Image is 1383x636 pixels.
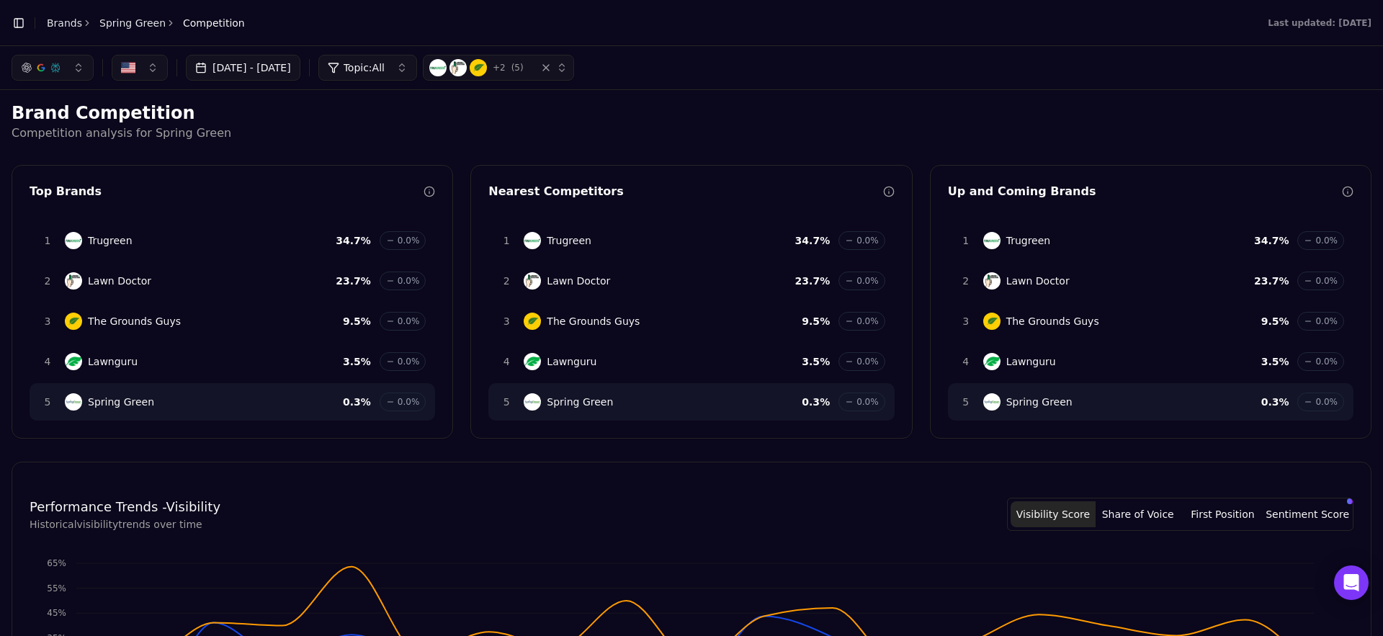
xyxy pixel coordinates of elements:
div: Nearest Competitors [488,183,882,200]
span: ( 5 ) [511,62,524,73]
span: Competition [183,16,245,30]
span: 2 [498,274,515,288]
span: 1 [957,233,975,248]
span: 3 [39,314,56,328]
span: Lawn Doctor [1006,274,1070,288]
span: 0.0% [398,235,420,246]
span: 4 [957,354,975,369]
img: The Grounds Guys [470,59,487,76]
span: 3.5 % [802,354,830,369]
img: Lawn Doctor [983,272,1001,290]
span: 34.7 % [336,233,371,248]
span: Trugreen [88,233,133,248]
button: [DATE] - [DATE] [186,55,300,81]
span: 9.5 % [343,314,371,328]
img: US [121,61,135,75]
span: The Grounds Guys [1006,314,1099,328]
p: Competition analysis for Spring Green [12,125,1371,142]
span: 0.3 % [1261,395,1289,409]
img: Trugreen [429,59,447,76]
span: 0.0% [856,275,879,287]
img: Spring Green [524,393,541,411]
img: Lawn Doctor [449,59,467,76]
span: 0.3 % [802,395,830,409]
span: Lawnguru [88,354,138,369]
button: First Position [1181,501,1266,527]
span: 0.0% [856,235,879,246]
span: 23.7 % [795,274,831,288]
span: Spring Green [1006,395,1073,409]
span: 3 [498,314,515,328]
span: 3.5 % [343,354,371,369]
span: 0.0% [1315,235,1338,246]
a: Brands [47,17,82,29]
img: Lawnguru [524,353,541,370]
span: 0.0% [398,356,420,367]
span: 23.7 % [336,274,371,288]
span: 2 [957,274,975,288]
span: 5 [957,395,975,409]
span: 0.0% [1315,356,1338,367]
span: Trugreen [1006,233,1051,248]
div: Last updated: [DATE] [1268,17,1371,29]
span: 0.3 % [343,395,371,409]
span: The Grounds Guys [547,314,640,328]
span: Lawn Doctor [547,274,610,288]
tspan: 55% [47,583,66,594]
span: Lawn Doctor [88,274,151,288]
img: Lawn Doctor [524,272,541,290]
button: Share of Voice [1096,501,1181,527]
nav: breadcrumb [47,16,245,30]
span: 4 [39,354,56,369]
span: The Grounds Guys [88,314,181,328]
img: Trugreen [983,232,1001,249]
span: 1 [498,233,515,248]
span: 9.5 % [1261,314,1289,328]
span: 34.7 % [1254,233,1289,248]
span: Trugreen [547,233,591,248]
span: 3.5 % [1261,354,1289,369]
span: 5 [498,395,515,409]
span: 0.0% [856,396,879,408]
div: Top Brands [30,183,424,200]
div: Up and Coming Brands [948,183,1342,200]
span: 0.0% [1315,275,1338,287]
span: 2 [39,274,56,288]
span: 3 [957,314,975,328]
span: 1 [39,233,56,248]
span: 0.0% [398,275,420,287]
span: Spring Green [547,395,613,409]
img: The Grounds Guys [983,313,1001,330]
p: Historical visibility trends over time [30,517,220,532]
img: Spring Green [983,393,1001,411]
span: 0.0% [856,356,879,367]
span: 9.5 % [802,314,830,328]
img: The Grounds Guys [65,313,82,330]
span: 34.7 % [795,233,831,248]
span: Topic: All [344,61,385,75]
span: 0.0% [1315,396,1338,408]
h4: Performance Trends - Visibility [30,497,220,517]
button: Sentiment Score [1265,501,1350,527]
span: 0.0% [398,396,420,408]
img: Lawnguru [65,353,82,370]
span: 4 [498,354,515,369]
img: Trugreen [524,232,541,249]
img: The Grounds Guys [524,313,541,330]
tspan: 65% [47,558,66,568]
span: 0.0% [398,315,420,327]
a: Spring Green [99,16,166,30]
button: Visibility Score [1011,501,1096,527]
span: + 2 [493,62,506,73]
h2: Brand Competition [12,102,1371,125]
tspan: 45% [47,608,66,618]
img: Trugreen [65,232,82,249]
div: Open Intercom Messenger [1334,565,1369,600]
span: 0.0% [856,315,879,327]
img: Spring Green [65,393,82,411]
span: 5 [39,395,56,409]
span: Spring Green [88,395,154,409]
span: 23.7 % [1254,274,1289,288]
span: 0.0% [1315,315,1338,327]
img: Lawnguru [983,353,1001,370]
